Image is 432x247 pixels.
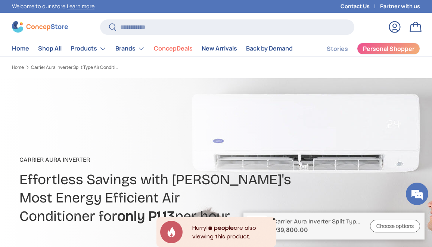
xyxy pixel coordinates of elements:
nav: Breadcrumbs [12,64,228,71]
span: Personal Shopper [363,46,414,52]
a: Home [12,65,24,70]
a: Shop All [38,41,62,56]
summary: Brands [111,41,149,56]
a: Partner with us [380,2,420,10]
a: Carrier Aura Inverter Split Type Air Conditioner [31,65,121,70]
nav: Secondary [309,41,420,56]
a: Personal Shopper [357,43,420,55]
a: Products [71,41,106,56]
div: Close [272,217,276,221]
a: New Arrivals [202,41,237,56]
a: Back by Demand [246,41,293,56]
p: CARRIER AURA INVERTER [19,155,306,164]
a: Brands [115,41,145,56]
p: Carrier Aura Inverter Split Type Air Conditioner [273,218,361,225]
h2: Effortless Savings with [PERSON_NAME]'s Most Energy Efficient Air Conditioner for per hour [19,170,306,225]
img: ConcepStore [12,21,68,33]
a: Stories [327,42,348,56]
nav: Primary [12,41,293,56]
a: Learn more [67,3,94,10]
strong: ₱39,800.00 [273,225,361,234]
p: Welcome to our store. [12,2,94,10]
a: Choose options [370,220,420,233]
a: ConcepDeals [154,41,193,56]
a: Contact Us [341,2,380,10]
a: Home [12,41,29,56]
summary: Products [66,41,111,56]
strong: only P1.13 [117,208,175,225]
